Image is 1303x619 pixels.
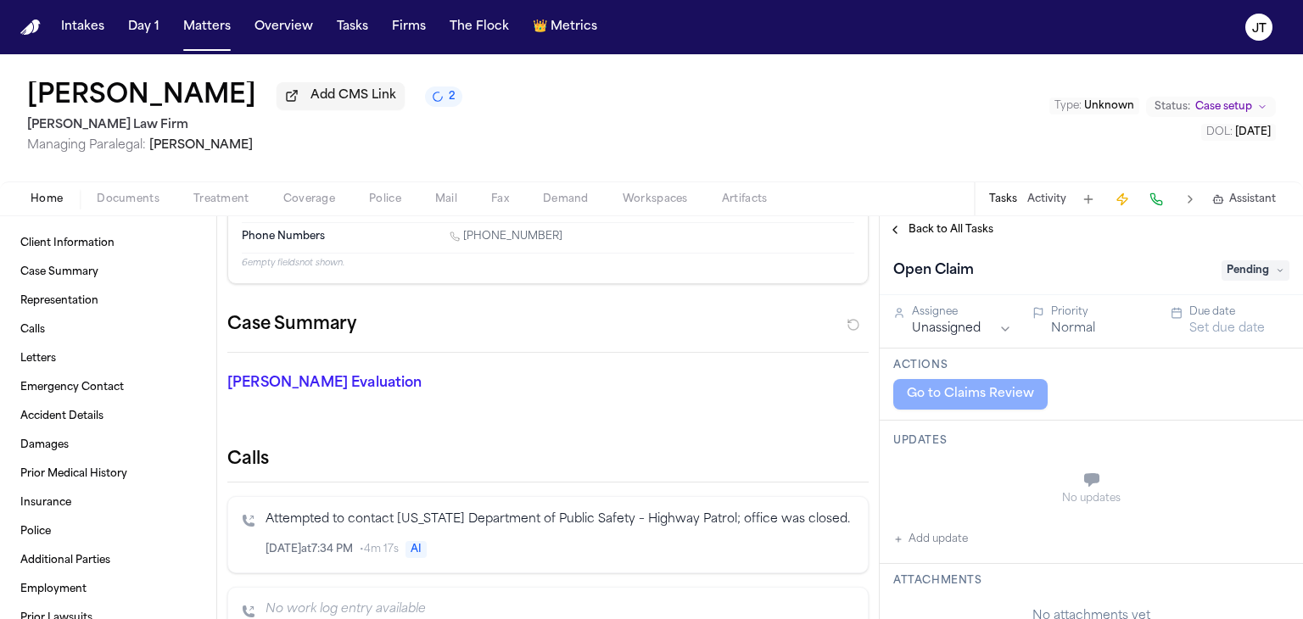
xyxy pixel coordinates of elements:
[14,259,203,286] a: Case Summary
[14,230,203,257] a: Client Information
[369,192,401,206] span: Police
[310,87,396,104] span: Add CMS Link
[360,543,399,556] span: • 4m 17s
[1051,305,1151,319] div: Priority
[893,359,1289,372] h3: Actions
[266,543,353,556] span: [DATE] at 7:34 PM
[1144,187,1168,211] button: Make a Call
[149,139,253,152] span: [PERSON_NAME]
[425,86,462,107] button: 2 active tasks
[1027,192,1066,206] button: Activity
[227,311,356,338] h2: Case Summary
[176,12,238,42] button: Matters
[623,192,688,206] span: Workspaces
[14,518,203,545] a: Police
[283,192,335,206] span: Coverage
[909,223,993,237] span: Back to All Tasks
[27,139,146,152] span: Managing Paralegal:
[242,257,854,270] p: 6 empty fields not shown.
[722,192,768,206] span: Artifacts
[54,12,111,42] button: Intakes
[330,12,375,42] button: Tasks
[14,403,203,430] a: Accident Details
[1206,127,1233,137] span: DOL :
[121,12,166,42] button: Day 1
[893,434,1289,448] h3: Updates
[266,601,854,618] p: No work log entry available
[31,192,63,206] span: Home
[1189,305,1289,319] div: Due date
[14,345,203,372] a: Letters
[1229,192,1276,206] span: Assistant
[1049,98,1139,114] button: Edit Type: Unknown
[450,230,562,243] a: Call 1 (956) 734-3216
[227,448,869,471] h2: Calls
[1201,124,1276,141] button: Edit DOL: 2025-08-31
[20,20,41,36] img: Finch Logo
[1195,100,1252,114] span: Case setup
[1110,187,1134,211] button: Create Immediate Task
[14,489,203,516] a: Insurance
[1222,260,1289,281] span: Pending
[14,287,203,315] a: Representation
[27,81,256,112] h1: [PERSON_NAME]
[989,192,1017,206] button: Tasks
[1077,187,1100,211] button: Add Task
[27,81,256,112] button: Edit matter name
[14,460,203,488] a: Prior Medical History
[886,257,981,284] h1: Open Claim
[227,373,428,393] p: [PERSON_NAME] Evaluation
[1146,97,1276,117] button: Change status from Case setup
[449,90,456,103] span: 2
[526,12,604,42] button: crownMetrics
[14,547,203,574] a: Additional Parties
[443,12,516,42] button: The Flock
[242,230,325,243] span: Phone Numbers
[14,316,203,343] a: Calls
[20,20,41,36] a: Home
[1084,101,1134,111] span: Unknown
[1189,321,1265,337] button: Set due date
[14,576,203,603] a: Employment
[193,192,249,206] span: Treatment
[1155,100,1190,114] span: Status:
[543,192,589,206] span: Demand
[912,305,1012,319] div: Assignee
[880,223,1002,237] button: Back to All Tasks
[1235,127,1271,137] span: [DATE]
[1054,101,1082,111] span: Type :
[893,574,1289,588] h3: Attachments
[385,12,433,42] button: Firms
[266,510,854,530] p: Attempted to contact [US_STATE] Department of Public Safety – Highway Patrol; office was closed.
[277,82,405,109] button: Add CMS Link
[893,529,968,549] button: Add update
[893,492,1289,505] div: No updates
[491,192,509,206] span: Fax
[27,115,462,136] h2: [PERSON_NAME] Law Firm
[1051,321,1095,337] button: Normal
[97,192,159,206] span: Documents
[1212,192,1276,206] button: Assistant
[248,12,320,42] button: Overview
[14,432,203,459] a: Damages
[435,192,457,206] span: Mail
[405,541,427,558] span: AI
[14,374,203,401] a: Emergency Contact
